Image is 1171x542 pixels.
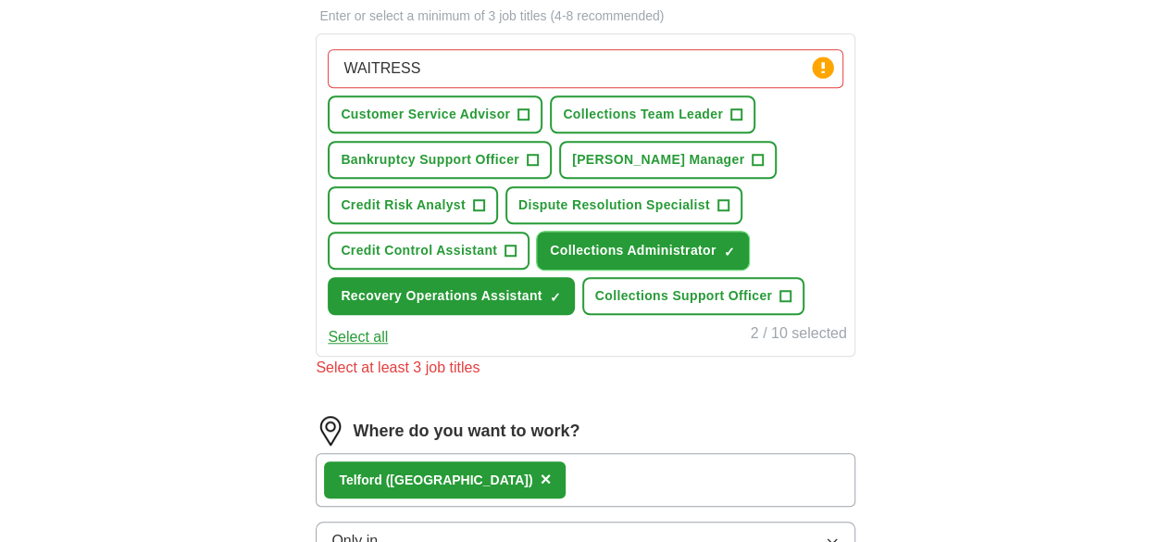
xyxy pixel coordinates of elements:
[582,277,804,315] button: Collections Support Officer
[341,105,510,124] span: Customer Service Advisor
[595,286,772,306] span: Collections Support Officer
[518,195,710,215] span: Dispute Resolution Specialist
[550,241,716,260] span: Collections Administrator
[341,150,519,170] span: Bankruptcy Support Officer
[341,195,466,215] span: Credit Risk Analyst
[328,326,388,348] button: Select all
[316,357,854,379] div: Select at least 3 job titles
[341,286,542,306] span: Recovery Operations Assistant
[505,186,742,224] button: Dispute Resolution Specialist
[328,277,574,315] button: Recovery Operations Assistant✓
[751,322,847,348] div: 2 / 10 selected
[328,186,498,224] button: Credit Risk Analyst
[550,95,755,133] button: Collections Team Leader
[550,290,561,305] span: ✓
[316,6,854,26] p: Enter or select a minimum of 3 job titles (4-8 recommended)
[328,49,842,88] input: Type a job title and press enter
[541,466,552,494] button: ×
[572,150,744,170] span: [PERSON_NAME] Manager
[353,419,579,444] label: Where do you want to work?
[339,473,381,487] strong: Telford
[537,232,748,270] button: Collections Administrator✓
[563,105,723,124] span: Collections Team Leader
[386,473,533,487] span: ([GEOGRAPHIC_DATA])
[541,469,552,489] span: ×
[559,141,777,179] button: [PERSON_NAME] Manager
[724,245,735,259] span: ✓
[328,95,542,133] button: Customer Service Advisor
[328,141,552,179] button: Bankruptcy Support Officer
[328,232,529,270] button: Credit Control Assistant
[341,241,497,260] span: Credit Control Assistant
[316,416,345,446] img: location.png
